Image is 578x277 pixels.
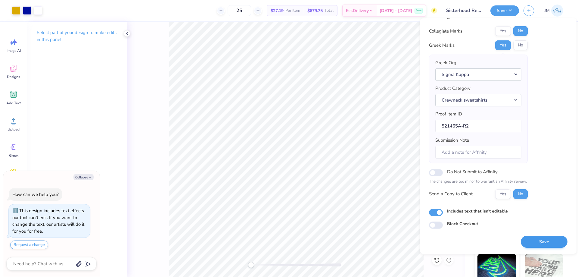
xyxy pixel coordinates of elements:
[429,28,462,35] div: Collegiate Marks
[429,179,528,185] p: The changes are too minor to warrant an Affinity review.
[442,5,486,17] input: Untitled Design
[513,40,528,50] button: No
[7,48,21,53] span: Image AI
[551,5,563,17] img: Joshua Macky Gaerlan
[8,127,20,132] span: Upload
[380,8,412,14] span: [DATE] - [DATE]
[10,241,48,249] button: Request a change
[513,26,528,36] button: No
[490,5,519,16] button: Save
[435,68,521,81] button: Sigma Kappa
[228,5,251,16] input: – –
[7,74,20,79] span: Designs
[325,8,334,14] span: Total
[513,189,528,199] button: No
[542,5,566,17] a: JM
[495,189,511,199] button: Yes
[435,94,521,106] button: Crewneck sweatshirts
[447,168,498,176] label: Do Not Submit to Affinity
[495,26,511,36] button: Yes
[435,146,521,159] input: Add a note for Affinity
[12,191,59,197] div: How can we help you?
[429,190,473,197] div: Send a Copy to Client
[9,153,18,158] span: Greek
[346,8,369,14] span: Est. Delivery
[416,8,421,13] span: Free
[271,8,284,14] span: $27.19
[435,85,471,92] label: Product Category
[285,8,300,14] span: Per Item
[73,174,94,180] button: Collapse
[6,101,21,105] span: Add Text
[307,8,323,14] span: $679.75
[435,59,456,66] label: Greek Org
[447,208,508,214] label: Includes text that isn't editable
[12,208,84,234] div: This design includes text effects our tool can't edit. If you want to change the text, our artist...
[429,42,455,49] div: Greek Marks
[447,221,478,227] label: Block Checkout
[544,7,550,14] span: JM
[435,137,469,144] label: Submission Note
[248,262,254,268] div: Accessibility label
[495,40,511,50] button: Yes
[37,29,117,43] p: Select part of your design to make edits in this panel
[521,236,567,248] button: Save
[435,111,462,118] label: Proof Item ID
